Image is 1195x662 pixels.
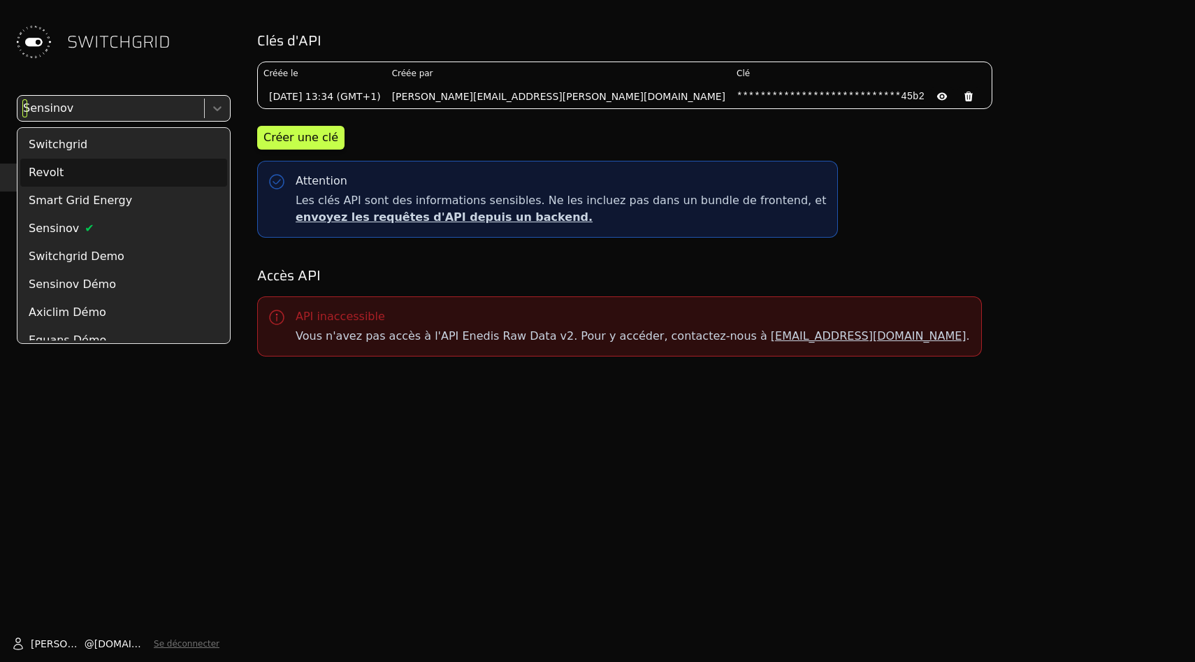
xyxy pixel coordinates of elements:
td: [PERSON_NAME][EMAIL_ADDRESS][PERSON_NAME][DOMAIN_NAME] [386,85,731,108]
h2: Accès API [257,266,1175,285]
div: API inaccessible [296,308,385,325]
td: [DATE] 13:34 (GMT+1) [258,85,386,108]
div: Créer une clé [263,129,338,146]
div: Smart Grid Energy [20,187,227,215]
a: [EMAIL_ADDRESS][DOMAIN_NAME] [771,329,966,343]
span: SWITCHGRID [67,31,171,53]
div: Revolt [20,159,227,187]
img: Switchgrid Logo [11,20,56,64]
div: Switchgrid Demo [20,243,227,271]
th: Clé [731,62,992,85]
span: Les clés API sont des informations sensibles. Ne les incluez pas dans un bundle de frontend, et [296,192,826,226]
span: @ [85,637,94,651]
p: envoyez les requêtes d'API depuis un backend. [296,209,826,226]
h2: Clés d'API [257,31,1175,50]
div: Sensinov [20,215,227,243]
div: Sensinov Démo [20,271,227,298]
button: Se déconnecter [154,638,219,649]
span: [PERSON_NAME] [31,637,85,651]
p: Vous n'avez pas accès à l'API Enedis Raw Data v2. Pour y accéder, contactez-nous à . [296,328,970,345]
th: Créée le [258,62,386,85]
th: Créée par [386,62,731,85]
div: Axiclim Démo [20,298,227,326]
div: Switchgrid [20,131,227,159]
div: Attention [296,173,347,189]
span: [DOMAIN_NAME] [94,637,148,651]
button: Créer une clé [257,126,345,150]
div: Equans Démo [20,326,227,354]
